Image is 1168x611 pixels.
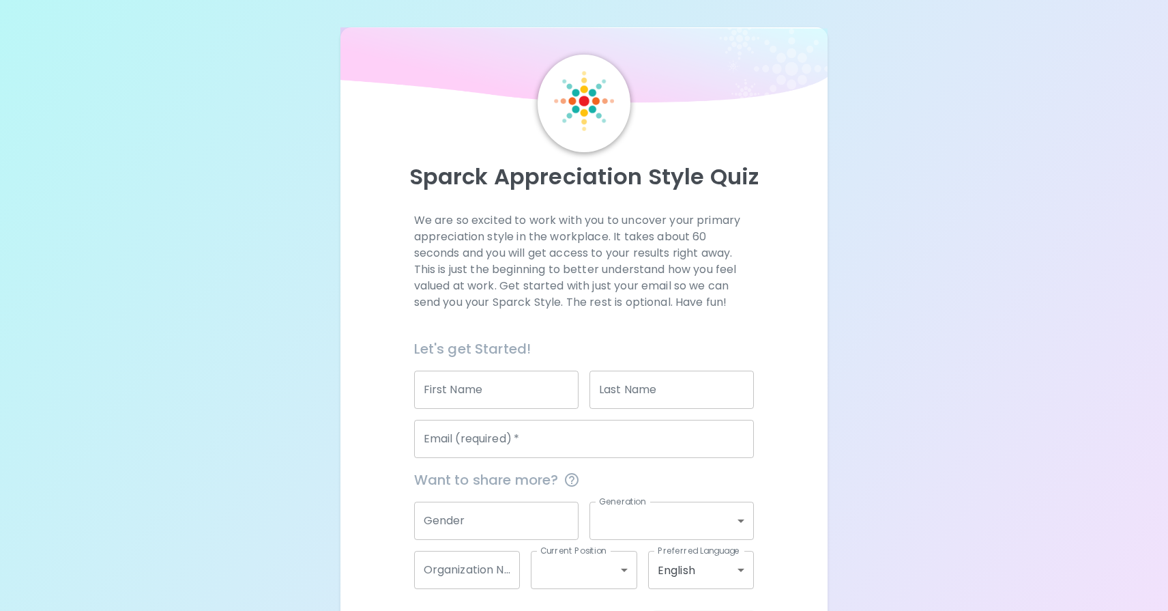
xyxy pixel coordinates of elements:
label: Current Position [540,545,607,556]
p: We are so excited to work with you to uncover your primary appreciation style in the workplace. I... [414,212,755,311]
svg: This information is completely confidential and only used for aggregated appreciation studies at ... [564,472,580,488]
img: Sparck Logo [554,71,614,131]
label: Preferred Language [658,545,740,556]
h6: Let's get Started! [414,338,755,360]
img: wave [340,27,827,109]
div: English [648,551,755,589]
span: Want to share more? [414,469,755,491]
label: Generation [599,496,646,507]
p: Sparck Appreciation Style Quiz [357,163,811,190]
